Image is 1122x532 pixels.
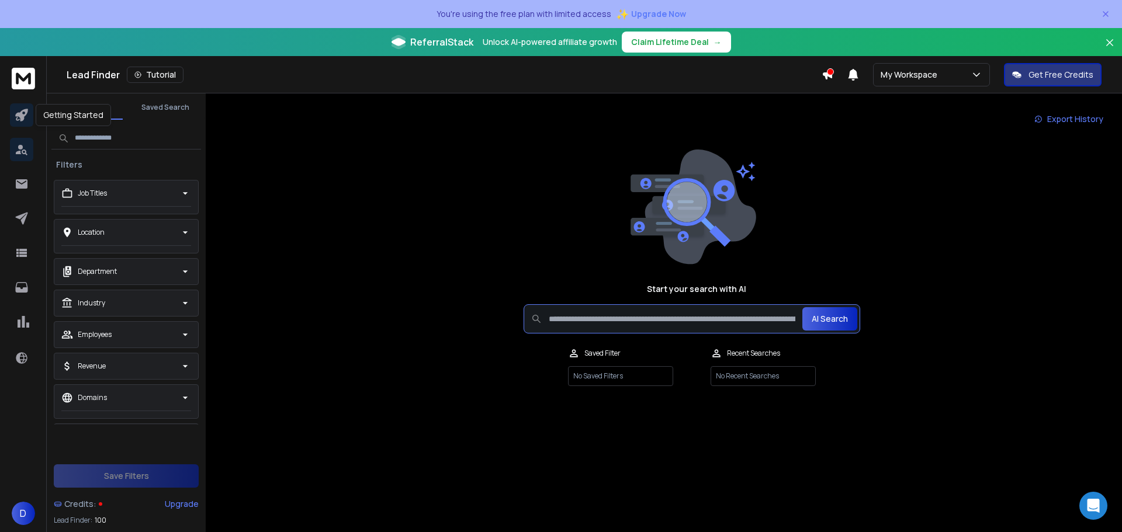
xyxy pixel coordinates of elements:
button: Get Free Credits [1004,63,1102,86]
h3: Filters [51,159,87,171]
a: Export History [1025,107,1113,131]
button: AI Search [802,307,857,331]
span: Credits: [64,498,96,510]
div: Lead Finder [67,67,822,83]
span: → [714,36,722,48]
p: Employees [78,330,112,339]
img: image [628,149,756,265]
p: Job Titles [78,189,107,198]
button: Claim Lifetime Deal→ [622,32,731,53]
button: Saved Search [130,96,201,119]
button: Tutorial [127,67,183,83]
div: Upgrade [165,498,199,510]
p: Domains [78,393,107,402]
a: Credits:Upgrade [54,492,199,516]
p: No Saved Filters [568,366,673,386]
div: Getting Started [36,104,111,126]
button: Search [51,95,123,120]
p: Location [78,228,105,237]
p: Industry [78,298,105,308]
p: No Recent Searches [711,366,816,386]
button: Close banner [1102,35,1117,63]
p: Lead Finder: [54,516,92,525]
span: 100 [95,516,106,525]
div: Open Intercom Messenger [1079,492,1107,520]
span: Upgrade Now [631,8,686,20]
p: My Workspace [881,69,942,81]
p: You're using the free plan with limited access [437,8,611,20]
button: D [12,502,35,525]
span: ✨ [616,6,629,22]
button: ✨Upgrade Now [616,2,686,26]
p: Saved Filter [584,349,621,358]
p: Unlock AI-powered affiliate growth [483,36,617,48]
p: Recent Searches [727,349,780,358]
h1: Start your search with AI [647,283,746,295]
p: Get Free Credits [1028,69,1093,81]
p: Department [78,267,117,276]
p: Revenue [78,361,106,371]
span: ReferralStack [410,35,473,49]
